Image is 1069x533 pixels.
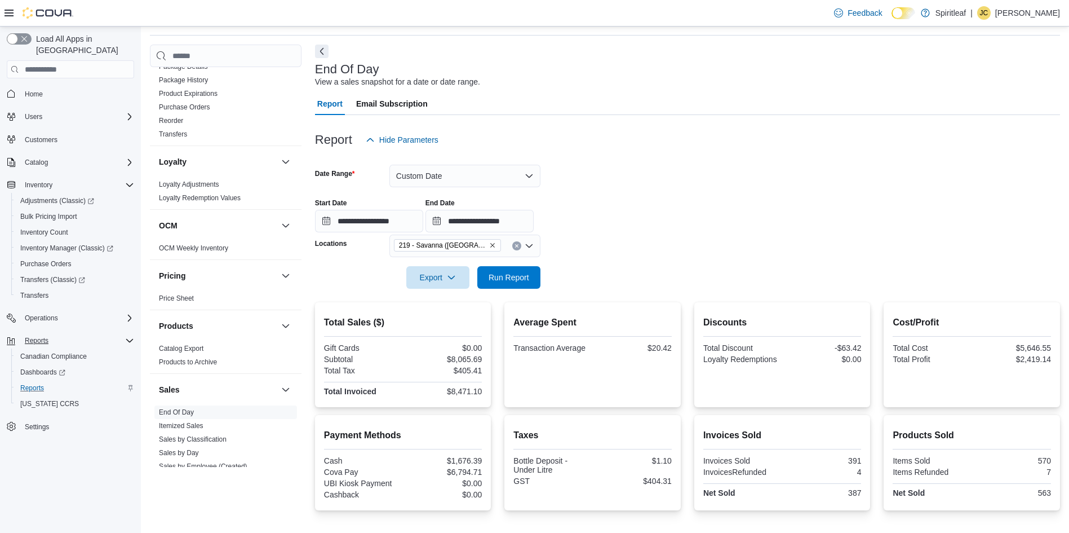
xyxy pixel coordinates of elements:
span: Export [413,266,463,289]
span: Users [20,110,134,124]
span: Customers [25,135,57,144]
a: Bulk Pricing Import [16,210,82,223]
span: Inventory Count [16,226,134,239]
span: Sales by Employee (Created) [159,462,247,471]
span: Sales by Day [159,448,199,457]
div: Jim C [977,6,991,20]
div: $20.42 [595,343,672,353]
a: Dashboards [11,364,139,380]
span: Loyalty Adjustments [159,180,219,189]
a: Reports [16,381,48,395]
a: Sales by Day [159,449,199,457]
div: $0.00 [784,355,861,364]
a: Purchase Orders [16,257,76,271]
button: Settings [2,419,139,435]
div: $0.00 [405,490,482,499]
a: Price Sheet [159,294,194,302]
div: InvoicesRefunded [703,468,780,477]
button: Inventory Count [11,224,139,240]
a: Sales by Classification [159,435,227,443]
button: Sales [279,383,292,397]
a: Inventory Manager (Classic) [11,240,139,256]
button: OCM [279,219,292,232]
span: Itemized Sales [159,421,203,430]
span: Reports [20,334,134,347]
span: Home [25,90,43,99]
span: Reports [16,381,134,395]
div: OCM [150,241,301,259]
div: Cashback [324,490,401,499]
span: JC [980,6,988,20]
div: 4 [784,468,861,477]
span: Purchase Orders [159,103,210,112]
div: 570 [974,456,1051,465]
div: $8,471.10 [405,387,482,396]
span: Run Report [489,272,529,283]
a: Loyalty Adjustments [159,180,219,188]
span: Reorder [159,116,183,125]
strong: Net Sold [893,488,925,497]
a: Package History [159,76,208,84]
h3: Report [315,133,352,147]
button: Purchase Orders [11,256,139,272]
button: [US_STATE] CCRS [11,396,139,412]
span: Purchase Orders [20,259,72,268]
div: $1.10 [595,456,672,465]
a: OCM Weekly Inventory [159,244,228,252]
button: Sales [159,384,277,395]
span: Report [317,92,343,115]
div: Total Profit [893,355,969,364]
p: [PERSON_NAME] [995,6,1060,20]
label: Date Range [315,169,355,178]
h3: OCM [159,220,178,231]
h2: Invoices Sold [703,429,862,442]
div: Items Sold [893,456,969,465]
span: Catalog Export [159,344,203,353]
h2: Cost/Profit [893,316,1051,329]
span: Load All Apps in [GEOGRAPHIC_DATA] [32,33,134,56]
span: Reports [25,336,48,345]
span: Users [25,112,42,121]
h2: Average Spent [513,316,672,329]
div: Cash [324,456,401,465]
button: Hide Parameters [361,129,443,151]
button: OCM [159,220,277,231]
span: Transfers [16,289,134,302]
span: Customers [20,133,134,147]
h3: Pricing [159,270,185,281]
div: Total Discount [703,343,780,353]
button: Export [406,266,469,289]
div: Transaction Average [513,343,590,353]
button: Operations [2,310,139,326]
a: Inventory Manager (Classic) [16,241,118,255]
div: $1,676.39 [405,456,482,465]
span: Operations [20,311,134,325]
div: 391 [784,456,861,465]
button: Catalog [20,156,52,169]
a: Settings [20,420,54,434]
a: Transfers (Classic) [16,273,90,287]
a: [US_STATE] CCRS [16,397,83,411]
span: Purchase Orders [16,257,134,271]
div: $8,065.69 [405,355,482,364]
p: | [970,6,973,20]
span: Adjustments (Classic) [16,194,134,208]
button: Clear input [512,241,521,250]
button: Loyalty [159,156,277,168]
a: Dashboards [16,365,70,379]
span: [US_STATE] CCRS [20,399,79,408]
a: Home [20,87,47,101]
button: Inventory [2,177,139,193]
span: Email Subscription [356,92,428,115]
span: Hide Parameters [379,134,438,146]
div: View a sales snapshot for a date or date range. [315,76,480,88]
div: GST [513,477,590,486]
span: Washington CCRS [16,397,134,411]
span: Catalog [25,158,48,167]
div: $5,646.55 [974,343,1051,353]
button: Reports [20,334,53,347]
span: Transfers [159,130,187,139]
span: Loyalty Redemption Values [159,193,241,202]
span: Dashboards [16,365,134,379]
div: 387 [784,488,861,497]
